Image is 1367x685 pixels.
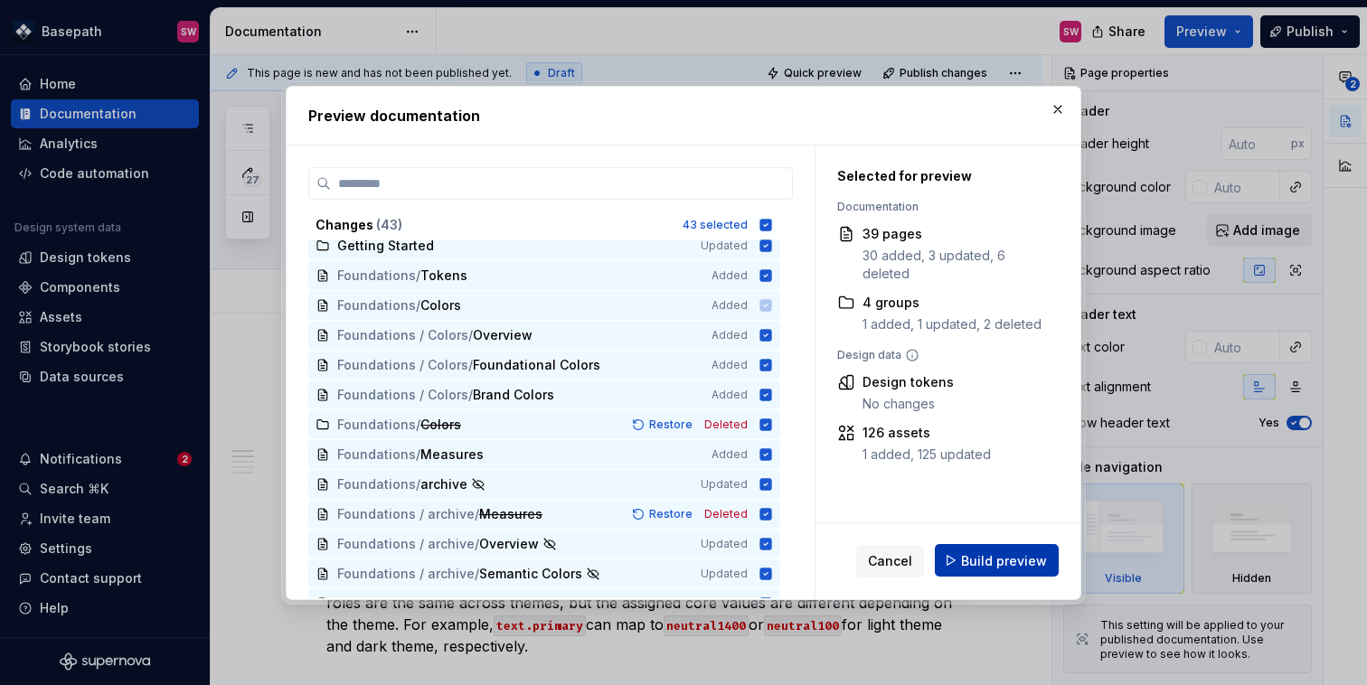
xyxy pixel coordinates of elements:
div: 126 assets [863,424,991,442]
span: Foundations [337,446,416,464]
span: / [468,356,473,374]
div: 1 added, 1 updated, 2 deleted [863,315,1042,333]
button: Restore [627,595,701,613]
span: Measures [479,505,542,523]
span: Semantic Colors [479,565,582,583]
span: Foundations [337,267,416,285]
h2: Preview documentation [308,105,1059,127]
span: Foundations / archive [337,505,475,523]
button: Restore [627,416,701,434]
button: Restore [627,505,701,523]
span: Foundational Colors [473,356,600,374]
div: 43 selected [683,218,748,232]
button: Cancel [856,544,924,577]
span: Updated [701,477,748,492]
span: Updated [701,567,748,581]
span: Foundations [337,416,416,434]
span: / [416,446,420,464]
span: Tokens [420,267,467,285]
span: Deleted [704,418,748,432]
span: / [475,535,479,553]
span: / [475,565,479,583]
span: Deleted [704,507,748,521]
span: Updated [701,239,748,253]
span: Updated [701,537,748,551]
span: Foundations / archive [337,535,475,553]
span: Deleted [704,596,748,611]
div: Changes [316,216,672,234]
span: / [416,416,420,434]
span: / [468,386,473,404]
span: Measures [420,446,484,464]
span: Colors [420,416,461,434]
span: Cancel [868,551,912,569]
span: Added [712,447,748,462]
span: / [416,267,420,285]
span: / [475,505,479,523]
div: Selected for preview [837,167,1050,185]
span: Foundations / Colors [337,356,468,374]
span: Getting Started [337,237,434,255]
span: Brand Colors [473,386,554,404]
div: Design data [837,348,1050,362]
span: Added [712,328,748,342]
span: Added [712,268,748,283]
button: Build preview [935,544,1059,577]
span: Restore [649,596,693,611]
div: No changes [863,395,954,413]
div: 4 groups [863,294,1042,312]
span: Foundations [337,475,416,493]
span: / [487,595,492,613]
span: Restore [649,418,693,432]
span: / [416,475,420,493]
span: Navigation - Dropdown Menu [492,595,601,613]
span: Components / Content Preview Carousel [337,595,487,613]
span: Foundations / archive [337,565,475,583]
div: 1 added, 125 updated [863,446,991,464]
span: archive [420,475,467,493]
span: / [468,326,473,344]
span: Foundations / Colors [337,386,468,404]
span: ( 43 ) [376,217,402,232]
span: Overview [479,535,539,553]
span: Foundations / Colors [337,326,468,344]
div: Design tokens [863,373,954,391]
div: 30 added, 3 updated, 6 deleted [863,247,1050,283]
div: Documentation [837,200,1050,214]
div: 39 pages [863,225,1050,243]
span: Build preview [961,551,1047,569]
span: Added [712,358,748,372]
span: Restore [649,507,693,521]
span: Overview [473,326,533,344]
span: Added [712,388,748,402]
